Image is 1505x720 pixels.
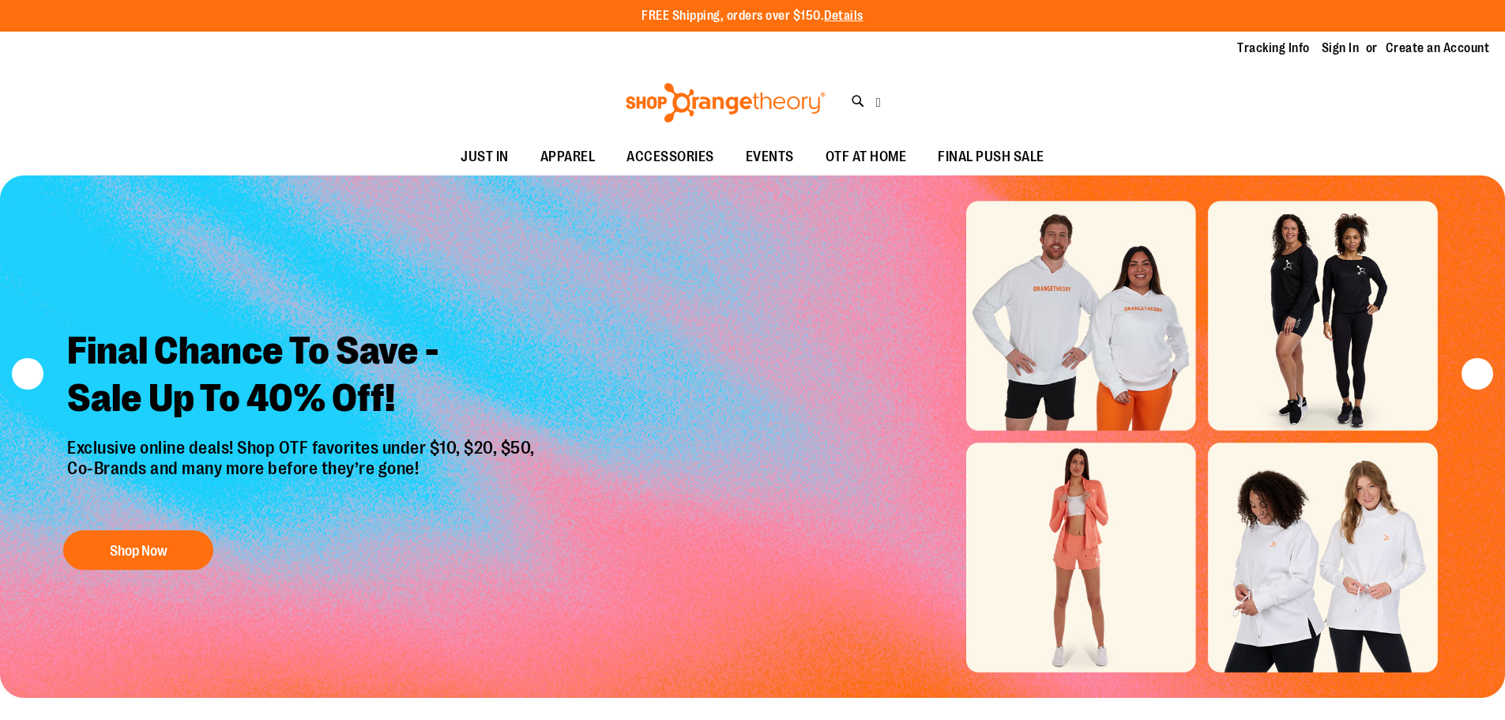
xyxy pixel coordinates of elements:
button: prev [12,358,43,390]
button: next [1462,358,1493,390]
span: EVENTS [746,139,794,175]
a: Tracking Info [1237,40,1310,57]
span: FINAL PUSH SALE [938,139,1044,175]
a: JUST IN [445,139,525,175]
h2: Final Chance To Save - Sale Up To 40% Off! [55,315,551,438]
p: Exclusive online deals! Shop OTF favorites under $10, $20, $50, Co-Brands and many more before th... [55,438,551,515]
a: FINAL PUSH SALE [922,139,1060,175]
a: EVENTS [730,139,810,175]
span: ACCESSORIES [626,139,714,175]
a: APPAREL [525,139,611,175]
span: OTF AT HOME [826,139,907,175]
a: OTF AT HOME [810,139,923,175]
a: Details [824,9,863,23]
a: ACCESSORIES [611,139,730,175]
button: Shop Now [63,530,213,570]
a: Final Chance To Save -Sale Up To 40% Off! Exclusive online deals! Shop OTF favorites under $10, $... [55,315,551,579]
img: Shop Orangetheory [623,83,828,123]
a: Create an Account [1386,40,1490,57]
span: JUST IN [461,139,509,175]
p: FREE Shipping, orders over $150. [642,7,863,25]
a: Sign In [1322,40,1360,57]
span: APPAREL [540,139,596,175]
